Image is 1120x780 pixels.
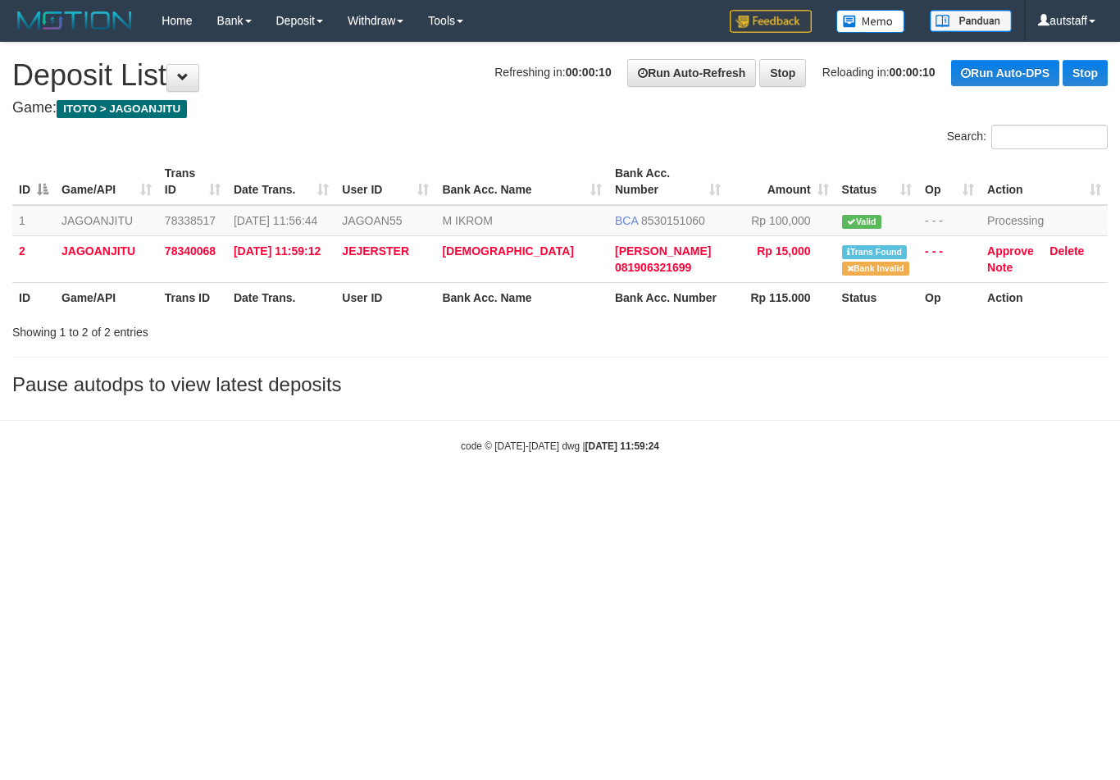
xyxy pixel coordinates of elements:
[12,282,55,312] th: ID
[461,440,659,452] small: code © [DATE]-[DATE] dwg |
[987,244,1034,258] a: Approve
[158,158,227,205] th: Trans ID: activate to sort column ascending
[627,59,756,87] a: Run Auto-Refresh
[342,244,409,258] span: JEJERSTER
[55,235,158,282] td: JAGOANJITU
[890,66,936,79] strong: 00:00:10
[57,100,187,118] span: ITOTO > JAGOANJITU
[12,158,55,205] th: ID: activate to sort column descending
[759,59,806,87] a: Stop
[435,158,608,205] th: Bank Acc. Name: activate to sort column ascending
[608,282,727,312] th: Bank Acc. Number
[987,261,1013,274] a: Note
[981,205,1108,236] td: Processing
[751,214,810,227] span: Rp 100,000
[227,158,335,205] th: Date Trans.: activate to sort column ascending
[730,10,812,33] img: Feedback.jpg
[12,8,137,33] img: MOTION_logo.png
[12,235,55,282] td: 2
[234,214,317,227] span: [DATE] 11:56:44
[615,214,638,227] span: BCA
[585,440,659,452] strong: [DATE] 11:59:24
[342,214,402,227] span: JAGOAN55
[991,125,1108,149] input: Search:
[234,244,321,258] span: [DATE] 11:59:12
[836,10,905,33] img: Button%20Memo.svg
[335,158,435,205] th: User ID: activate to sort column ascending
[55,205,158,236] td: JAGOANJITU
[842,262,909,276] span: Bank is not match
[842,215,881,229] span: Valid transaction
[615,261,691,274] span: Copy 081906321699 to clipboard
[918,205,981,236] td: - - -
[981,282,1108,312] th: Action
[981,158,1108,205] th: Action: activate to sort column ascending
[918,235,981,282] td: - - -
[55,158,158,205] th: Game/API: activate to sort column ascending
[727,282,835,312] th: Rp 115.000
[835,282,919,312] th: Status
[822,66,936,79] span: Reloading in:
[608,158,727,205] th: Bank Acc. Number: activate to sort column ascending
[158,282,227,312] th: Trans ID
[335,282,435,312] th: User ID
[227,282,335,312] th: Date Trans.
[165,244,216,258] span: 78340068
[641,214,705,227] span: Copy 8530151060 to clipboard
[12,205,55,236] td: 1
[12,100,1108,116] h4: Game:
[757,244,810,258] span: Rp 15,000
[835,158,919,205] th: Status: activate to sort column ascending
[442,244,573,258] a: [DEMOGRAPHIC_DATA]
[930,10,1012,32] img: panduan.png
[12,59,1108,92] h1: Deposit List
[842,245,908,259] span: Similar transaction found
[615,244,711,258] span: [PERSON_NAME]
[12,317,454,340] div: Showing 1 to 2 of 2 entries
[442,214,492,227] a: M IKROM
[1049,244,1084,258] a: Delete
[165,214,216,227] span: 78338517
[727,158,835,205] th: Amount: activate to sort column ascending
[435,282,608,312] th: Bank Acc. Name
[918,282,981,312] th: Op
[951,60,1059,86] a: Run Auto-DPS
[55,282,158,312] th: Game/API
[566,66,612,79] strong: 00:00:10
[947,125,1108,149] label: Search:
[918,158,981,205] th: Op: activate to sort column ascending
[1063,60,1108,86] a: Stop
[12,374,1108,395] h3: Pause autodps to view latest deposits
[494,66,611,79] span: Refreshing in:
